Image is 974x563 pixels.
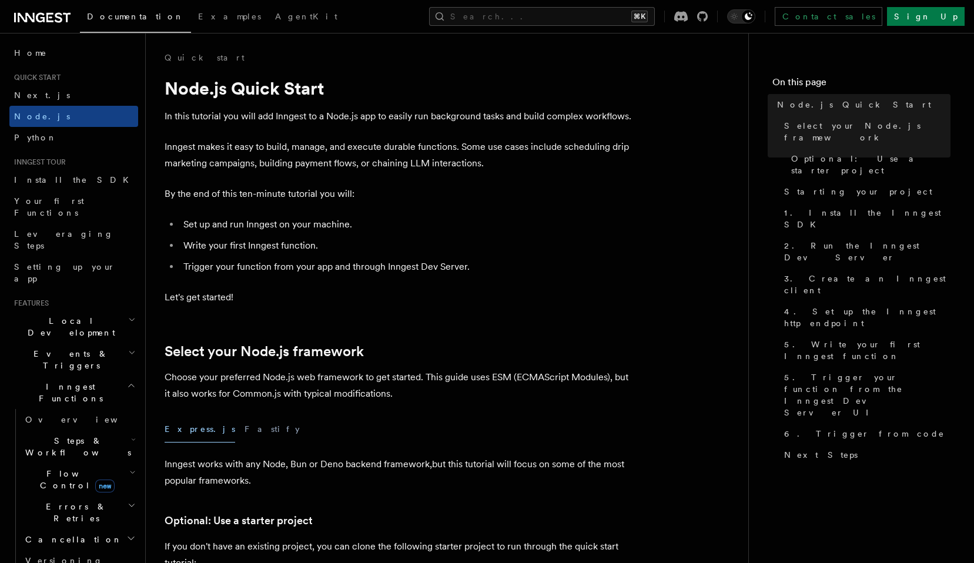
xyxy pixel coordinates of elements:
[887,7,965,26] a: Sign Up
[9,299,49,308] span: Features
[779,115,950,148] a: Select your Node.js framework
[14,175,136,185] span: Install the SDK
[80,4,191,33] a: Documentation
[21,430,138,463] button: Steps & Workflows
[775,7,882,26] a: Contact sales
[772,94,950,115] a: Node.js Quick Start
[779,301,950,334] a: 4. Set up the Inngest http endpoint
[9,310,138,343] button: Local Development
[784,120,950,143] span: Select your Node.js framework
[14,133,57,142] span: Python
[165,456,635,489] p: Inngest works with any Node, Bun or Deno backend framework,but this tutorial will focus on some o...
[180,259,635,275] li: Trigger your function from your app and through Inngest Dev Server.
[191,4,268,32] a: Examples
[9,85,138,106] a: Next.js
[21,435,131,458] span: Steps & Workflows
[9,315,128,339] span: Local Development
[25,415,146,424] span: Overview
[429,7,655,26] button: Search...⌘K
[784,428,945,440] span: 6. Trigger from code
[275,12,337,21] span: AgentKit
[779,444,950,465] a: Next Steps
[786,148,950,181] a: Optional: Use a starter project
[165,186,635,202] p: By the end of this ten-minute tutorial you will:
[87,12,184,21] span: Documentation
[14,91,70,100] span: Next.js
[784,186,932,197] span: Starting your project
[784,273,950,296] span: 3. Create an Inngest client
[727,9,755,24] button: Toggle dark mode
[779,334,950,367] a: 5. Write your first Inngest function
[21,534,122,545] span: Cancellation
[180,216,635,233] li: Set up and run Inngest on your machine.
[779,235,950,268] a: 2. Run the Inngest Dev Server
[9,376,138,409] button: Inngest Functions
[165,78,635,99] h1: Node.js Quick Start
[777,99,931,110] span: Node.js Quick Start
[9,348,128,371] span: Events & Triggers
[9,223,138,256] a: Leveraging Steps
[165,416,235,443] button: Express.js
[9,42,138,63] a: Home
[9,381,127,404] span: Inngest Functions
[9,190,138,223] a: Your first Functions
[779,367,950,423] a: 5. Trigger your function from the Inngest Dev Server UI
[784,449,858,461] span: Next Steps
[165,139,635,172] p: Inngest makes it easy to build, manage, and execute durable functions. Some use cases include sch...
[268,4,344,32] a: AgentKit
[14,229,113,250] span: Leveraging Steps
[180,237,635,254] li: Write your first Inngest function.
[784,207,950,230] span: 1. Install the Inngest SDK
[14,196,84,217] span: Your first Functions
[784,371,950,418] span: 5. Trigger your function from the Inngest Dev Server UI
[784,339,950,362] span: 5. Write your first Inngest function
[165,369,635,402] p: Choose your preferred Node.js web framework to get started. This guide uses ESM (ECMAScript Modul...
[21,463,138,496] button: Flow Controlnew
[9,73,61,82] span: Quick start
[198,12,261,21] span: Examples
[9,157,66,167] span: Inngest tour
[14,47,47,59] span: Home
[21,529,138,550] button: Cancellation
[165,343,364,360] a: Select your Node.js framework
[9,343,138,376] button: Events & Triggers
[21,501,128,524] span: Errors & Retries
[784,306,950,329] span: 4. Set up the Inngest http endpoint
[9,106,138,127] a: Node.js
[779,181,950,202] a: Starting your project
[95,480,115,492] span: new
[165,512,313,529] a: Optional: Use a starter project
[779,202,950,235] a: 1. Install the Inngest SDK
[9,169,138,190] a: Install the SDK
[9,127,138,148] a: Python
[21,468,129,491] span: Flow Control
[21,409,138,430] a: Overview
[791,153,950,176] span: Optional: Use a starter project
[784,240,950,263] span: 2. Run the Inngest Dev Server
[165,108,635,125] p: In this tutorial you will add Inngest to a Node.js app to easily run background tasks and build c...
[165,52,245,63] a: Quick start
[631,11,648,22] kbd: ⌘K
[165,289,635,306] p: Let's get started!
[772,75,950,94] h4: On this page
[9,256,138,289] a: Setting up your app
[779,423,950,444] a: 6. Trigger from code
[14,262,115,283] span: Setting up your app
[779,268,950,301] a: 3. Create an Inngest client
[245,416,300,443] button: Fastify
[21,496,138,529] button: Errors & Retries
[14,112,70,121] span: Node.js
